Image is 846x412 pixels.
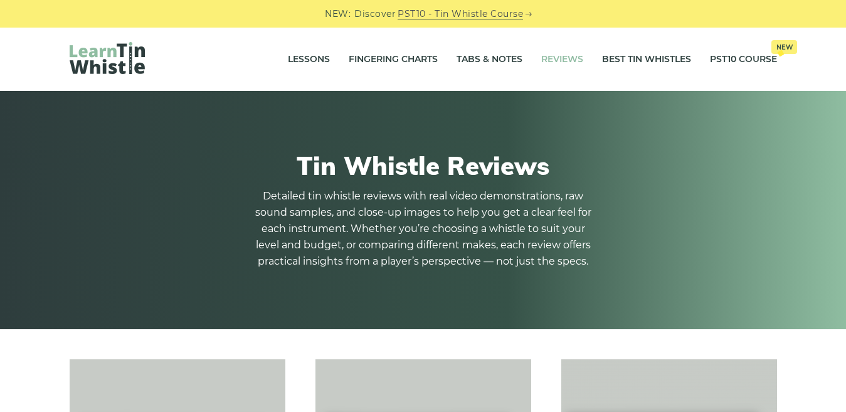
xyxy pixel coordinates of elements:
[70,151,777,181] h1: Tin Whistle Reviews
[457,44,522,75] a: Tabs & Notes
[710,44,777,75] a: PST10 CourseNew
[254,188,593,270] p: Detailed tin whistle reviews with real video demonstrations, raw sound samples, and close-up imag...
[541,44,583,75] a: Reviews
[349,44,438,75] a: Fingering Charts
[70,42,145,74] img: LearnTinWhistle.com
[771,40,797,54] span: New
[602,44,691,75] a: Best Tin Whistles
[288,44,330,75] a: Lessons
